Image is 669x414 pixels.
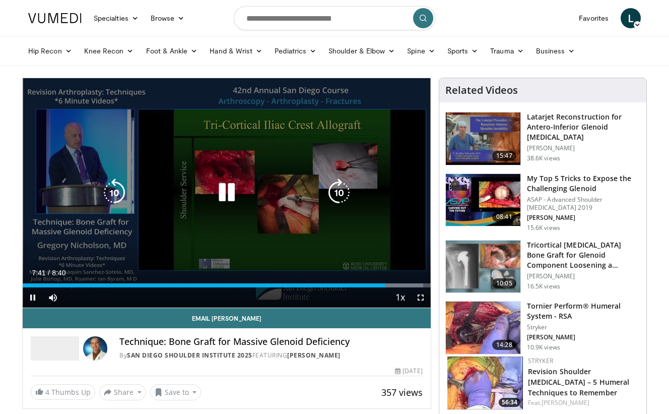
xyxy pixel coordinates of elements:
span: 56:34 [499,398,520,407]
h4: Technique: Bone Graft for Massive Glenoid Deficiency [119,336,423,347]
a: 14:28 Tornier Perform® Humeral System - RSA Stryker [PERSON_NAME] 10.9K views [445,301,640,354]
a: Foot & Ankle [140,41,204,61]
h3: Tricortical [MEDICAL_DATA] Bone Graft for Glenoid Component Loosening a… [527,240,640,270]
a: Specialties [88,8,145,28]
span: 08:41 [492,212,516,222]
a: Hand & Wrist [204,41,269,61]
a: Pediatrics [269,41,322,61]
span: 357 views [381,386,423,398]
div: [DATE] [395,367,422,376]
h3: Tornier Perform® Humeral System - RSA [527,301,640,321]
a: Sports [441,41,485,61]
a: 4 Thumbs Up [31,384,95,400]
a: San Diego Shoulder Institute 2025 [127,351,252,360]
span: 15:47 [492,151,516,161]
a: Browse [145,8,191,28]
a: Trauma [484,41,530,61]
a: Spine [401,41,441,61]
a: L [621,8,641,28]
p: [PERSON_NAME] [527,144,640,152]
p: 16.5K views [527,282,560,290]
a: Email [PERSON_NAME] [23,308,431,328]
button: Pause [23,287,43,308]
a: Revision Shoulder [MEDICAL_DATA] – 5 Humeral Techniques to Remember [528,367,630,397]
input: Search topics, interventions [234,6,435,30]
a: [PERSON_NAME] [287,351,341,360]
video-js: Video Player [23,78,431,308]
span: 10:05 [492,278,516,288]
a: 08:41 My Top 5 Tricks to Expose the Challenging Glenoid ASAP - Advanced Shoulder [MEDICAL_DATA] 2... [445,173,640,232]
a: 56:34 [447,357,523,409]
p: [PERSON_NAME] [527,214,640,222]
div: Feat. [528,398,638,407]
span: 14:28 [492,340,516,350]
p: 15.6K views [527,224,560,232]
a: Stryker [528,357,553,365]
button: Share [99,384,146,400]
img: 13e13d31-afdc-4990-acd0-658823837d7a.150x105_q85_crop-smart_upscale.jpg [447,357,523,409]
span: 8:40 [52,269,65,277]
button: Mute [43,287,63,308]
button: Playback Rate [390,287,411,308]
a: 15:47 Latarjet Reconstruction for Antero-Inferior Glenoid [MEDICAL_DATA] [PERSON_NAME] 38.6K views [445,112,640,165]
img: San Diego Shoulder Institute 2025 [31,336,79,361]
span: 4 [45,387,49,397]
img: b61a968a-1fa8-450f-8774-24c9f99181bb.150x105_q85_crop-smart_upscale.jpg [446,174,520,226]
img: 54195_0000_3.png.150x105_q85_crop-smart_upscale.jpg [446,241,520,293]
p: Stryker [527,323,640,331]
div: Progress Bar [23,283,431,287]
img: 38708_0000_3.png.150x105_q85_crop-smart_upscale.jpg [446,112,520,165]
img: c16ff475-65df-4a30-84a2-4b6c3a19e2c7.150x105_q85_crop-smart_upscale.jpg [446,302,520,354]
button: Save to [150,384,202,400]
h4: Related Videos [445,84,518,96]
a: Knee Recon [78,41,140,61]
p: [PERSON_NAME] [527,333,640,341]
p: [PERSON_NAME] [527,272,640,280]
a: Favorites [573,8,615,28]
p: 10.9K views [527,343,560,351]
p: ASAP - Advanced Shoulder [MEDICAL_DATA] 2019 [527,196,640,212]
a: Hip Recon [22,41,78,61]
img: VuMedi Logo [28,13,82,23]
button: Fullscreen [411,287,431,308]
a: [PERSON_NAME] [542,398,589,407]
h3: My Top 5 Tricks to Expose the Challenging Glenoid [527,173,640,194]
a: 10:05 Tricortical [MEDICAL_DATA] Bone Graft for Glenoid Component Loosening a… [PERSON_NAME] 16.5... [445,240,640,293]
a: Shoulder & Elbow [322,41,401,61]
p: 38.6K views [527,154,560,162]
span: / [48,269,50,277]
span: 7:41 [32,269,45,277]
a: Business [530,41,581,61]
h3: Latarjet Reconstruction for Antero-Inferior Glenoid [MEDICAL_DATA] [527,112,640,142]
div: By FEATURING [119,351,423,360]
img: Avatar [83,336,107,361]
